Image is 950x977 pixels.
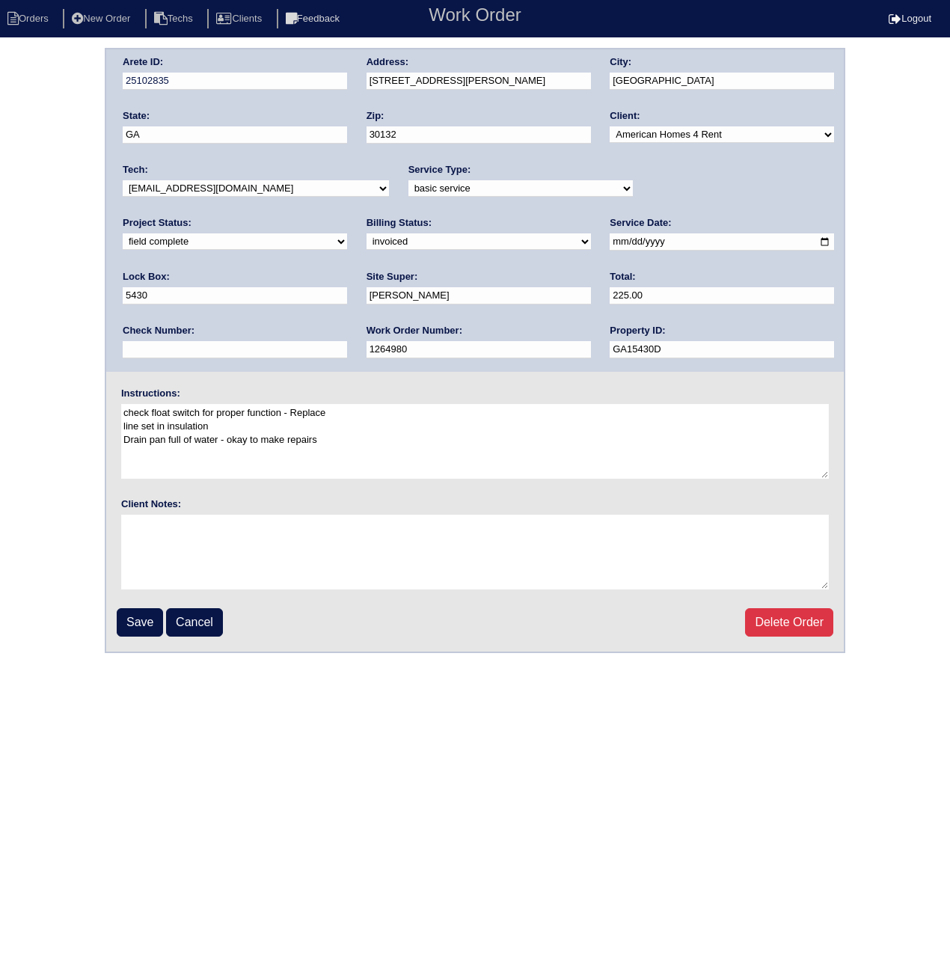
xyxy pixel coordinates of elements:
label: Service Type: [408,163,471,177]
label: Instructions: [121,387,180,400]
label: City: [610,55,631,69]
a: Cancel [166,608,223,637]
label: Check Number: [123,324,194,337]
label: Zip: [367,109,384,123]
label: Work Order Number: [367,324,462,337]
li: Techs [145,9,205,29]
label: Arete ID: [123,55,163,69]
label: Lock Box: [123,270,170,284]
label: Tech: [123,163,148,177]
label: State: [123,109,150,123]
label: Site Super: [367,270,418,284]
label: Total: [610,270,635,284]
label: Billing Status: [367,216,432,230]
a: New Order [63,13,142,24]
label: Client: [610,109,640,123]
li: New Order [63,9,142,29]
label: Client Notes: [121,497,181,511]
a: Delete Order [745,608,833,637]
label: Address: [367,55,408,69]
a: Logout [889,13,931,24]
a: Clients [207,13,274,24]
li: Feedback [277,9,352,29]
input: Save [117,608,163,637]
label: Property ID: [610,324,665,337]
label: Service Date: [610,216,671,230]
input: Enter a location [367,73,591,90]
label: Project Status: [123,216,191,230]
a: Techs [145,13,205,24]
li: Clients [207,9,274,29]
textarea: check float switch for proper function - Replace line set in insulation Drain pan full of water -... [121,404,829,479]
